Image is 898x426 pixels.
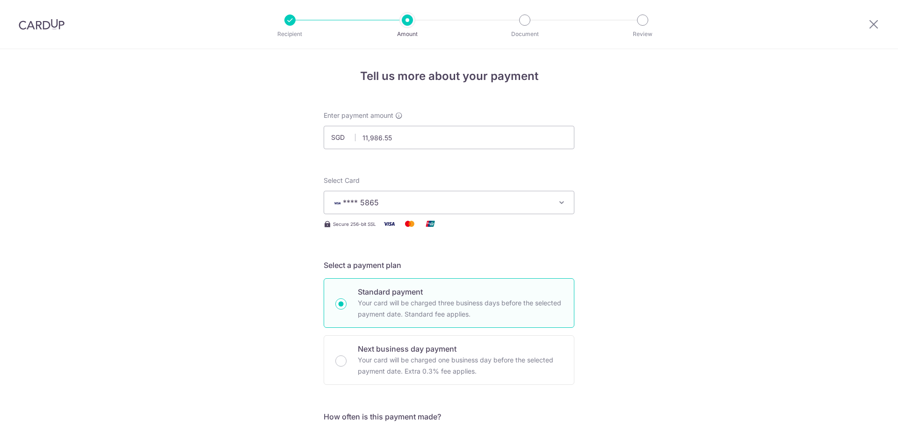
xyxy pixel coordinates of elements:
[373,29,442,39] p: Amount
[324,176,360,184] span: translation missing: en.payables.payment_networks.credit_card.summary.labels.select_card
[490,29,559,39] p: Document
[400,218,419,230] img: Mastercard
[255,29,325,39] p: Recipient
[19,19,65,30] img: CardUp
[332,200,343,206] img: VISA
[838,398,889,421] iframe: Opens a widget where you can find more information
[358,354,563,377] p: Your card will be charged one business day before the selected payment date. Extra 0.3% fee applies.
[331,133,355,142] span: SGD
[421,218,440,230] img: Union Pay
[324,68,574,85] h4: Tell us more about your payment
[324,260,574,271] h5: Select a payment plan
[324,111,393,120] span: Enter payment amount
[333,220,376,228] span: Secure 256-bit SSL
[324,126,574,149] input: 0.00
[608,29,677,39] p: Review
[358,286,563,297] p: Standard payment
[358,297,563,320] p: Your card will be charged three business days before the selected payment date. Standard fee appl...
[358,343,563,354] p: Next business day payment
[324,411,574,422] h5: How often is this payment made?
[380,218,398,230] img: Visa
